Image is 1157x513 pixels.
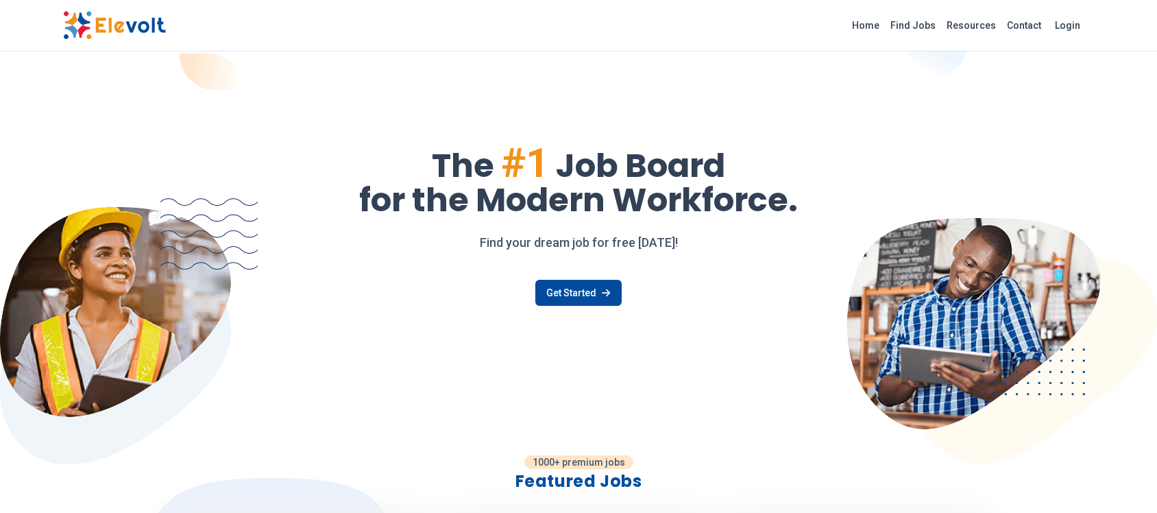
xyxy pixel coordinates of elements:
span: #1 [501,139,549,187]
a: Contact [1001,14,1047,36]
a: Resources [941,14,1001,36]
a: Login [1047,12,1088,39]
img: Elevolt [63,11,166,40]
a: Get Started [535,280,621,306]
a: Find Jobs [885,14,941,36]
p: Find your dream job for free [DATE]! [63,233,1094,252]
h1: The Job Board for the Modern Workforce. [63,143,1094,217]
h2: Featured Jobs [167,470,990,492]
a: Home [847,14,885,36]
